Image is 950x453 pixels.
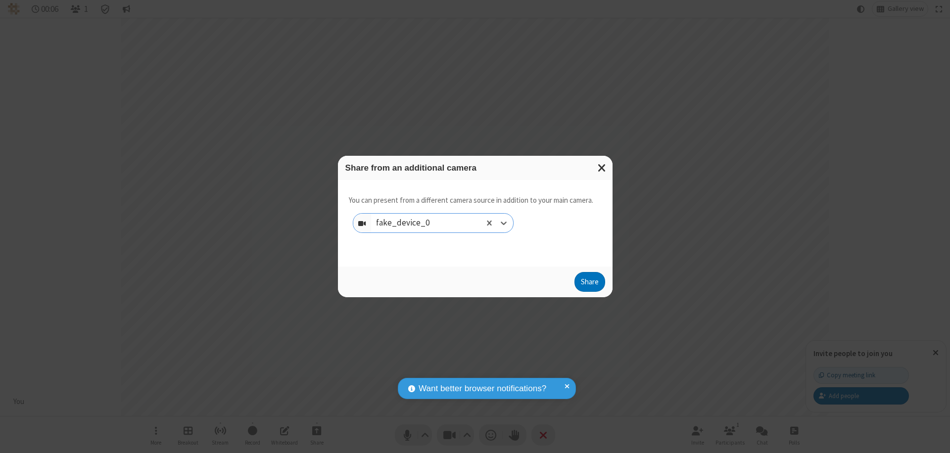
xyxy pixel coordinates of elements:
span: Want better browser notifications? [419,382,546,395]
p: You can present from a different camera source in addition to your main camera. [349,195,593,206]
h3: Share from an additional camera [345,163,605,173]
div: fake_device_0 [376,217,447,230]
button: Share [574,272,605,292]
button: Close modal [592,156,613,180]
